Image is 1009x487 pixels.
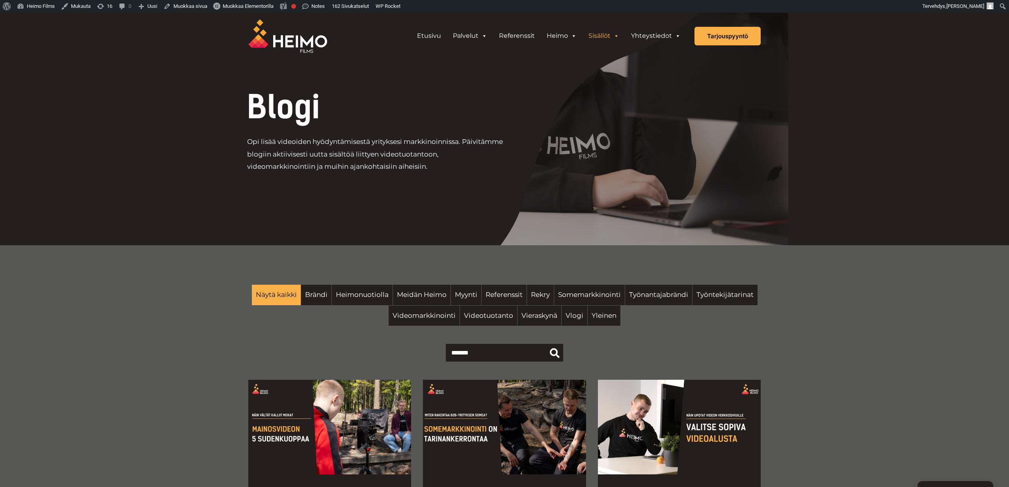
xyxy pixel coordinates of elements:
span: Näytä kaikki [256,289,297,301]
span: Rekry [531,289,550,301]
span: Videotuotanto [464,310,513,322]
a: Työnantajabrändi [625,285,692,305]
span: Yleinen [592,310,616,322]
a: Tarjouspyyntö [694,27,761,45]
a: Näytä kaikki [252,285,301,305]
a: Yleinen [588,306,620,326]
a: Brändi [301,285,331,305]
a: Videomarkkinointi [389,306,460,326]
a: Sisällöt [583,28,625,44]
div: Focus keyphrase not set [291,4,296,9]
a: Heimonuotiolla [332,285,393,305]
span: [PERSON_NAME] [946,3,984,9]
span: Brändi [305,289,328,301]
a: Työntekijätarinat [693,285,758,305]
a: Referenssit [482,285,527,305]
a: Vlogi [562,306,587,326]
a: Palvelut [447,28,493,44]
span: Meidän Heimo [397,289,447,301]
span: Vlogi [566,310,583,322]
span: Myynti [455,289,477,301]
span: Työntekijätarinat [696,289,754,301]
img: Heimo Filmsin logo [248,19,327,53]
span: Referenssit [486,289,523,301]
a: Heimo [541,28,583,44]
span: Muokkaa Elementorilla [223,3,274,9]
span: Vieraskynä [521,310,557,322]
span: Videomarkkinointi [393,310,456,322]
a: Referenssit [493,28,541,44]
a: Vieraskynä [518,306,561,326]
a: Etusivu [411,28,447,44]
span: Somemarkkinointi [558,289,621,301]
a: Videotuotanto [460,306,517,326]
aside: Header Widget 1 [407,28,691,44]
p: Opi lisää videoiden hyödyntämisestä yrityksesi markkinoinnissa. Päivitämme blogiin aktiivisesti u... [247,136,504,173]
a: Somemarkkinointi [554,285,625,305]
a: Meidän Heimo [393,285,451,305]
h1: Blogi [247,91,558,123]
a: Yhteystiedot [625,28,687,44]
a: Myynti [451,285,481,305]
a: Rekry [527,285,554,305]
span: Työnantajabrändi [629,289,688,301]
span: Heimonuotiolla [336,289,389,301]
